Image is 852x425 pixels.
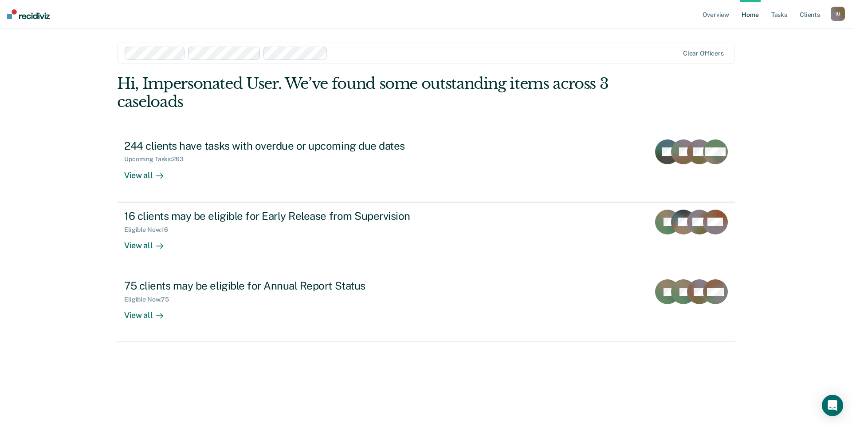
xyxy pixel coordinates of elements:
div: View all [124,163,174,180]
img: Recidiviz [7,9,50,19]
a: 75 clients may be eligible for Annual Report StatusEligible Now:75View all [117,272,735,342]
a: 16 clients may be eligible for Early Release from SupervisionEligible Now:16View all [117,202,735,272]
div: Eligible Now : 75 [124,296,176,303]
div: View all [124,303,174,321]
div: Clear officers [683,50,724,57]
div: Hi, Impersonated User. We’ve found some outstanding items across 3 caseloads [117,75,611,111]
button: IU [831,7,845,21]
div: 244 clients have tasks with overdue or upcoming due dates [124,139,436,152]
div: Upcoming Tasks : 263 [124,155,191,163]
div: Eligible Now : 16 [124,226,175,234]
div: 16 clients may be eligible for Early Release from Supervision [124,210,436,222]
div: I U [831,7,845,21]
div: View all [124,233,174,250]
div: Open Intercom Messenger [822,395,843,416]
a: 244 clients have tasks with overdue or upcoming due datesUpcoming Tasks:263View all [117,132,735,202]
div: 75 clients may be eligible for Annual Report Status [124,279,436,292]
